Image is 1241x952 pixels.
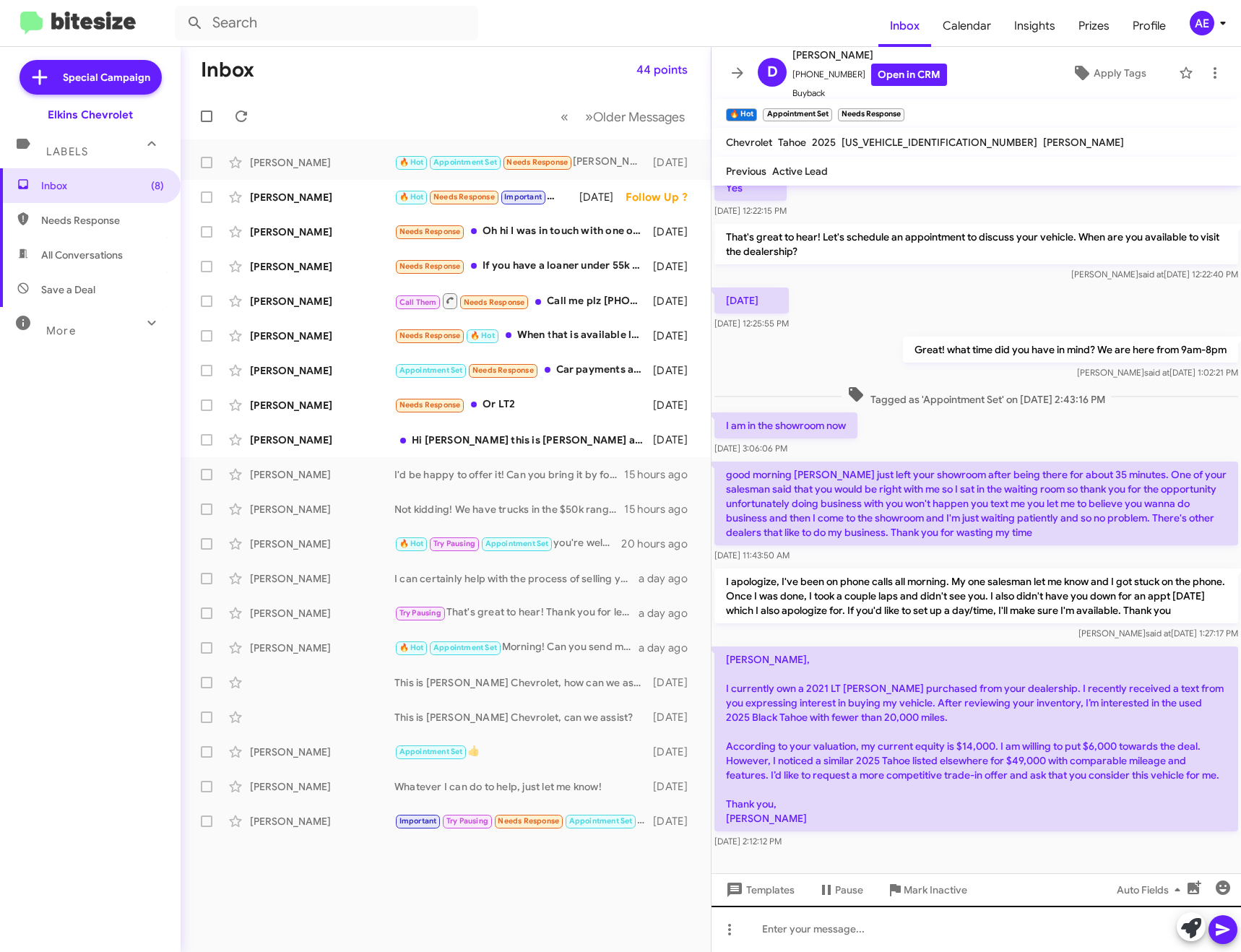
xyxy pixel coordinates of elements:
div: [DATE] [650,259,699,274]
p: Great! what time did you have in mind? We are here from 9am-8pm [903,337,1238,363]
button: Pause [806,877,875,903]
span: Calendar [931,5,1003,47]
div: 15 hours ago [624,467,699,482]
div: [PERSON_NAME] [250,190,394,204]
div: [DATE] [650,433,699,447]
p: Yes [714,175,787,201]
p: I am in the showroom now [714,412,857,438]
span: Needs Response [498,816,559,826]
small: Appointment Set [763,108,831,121]
div: [DATE] [650,363,699,378]
div: [DATE] [650,779,699,794]
div: Not kidding! We have trucks in the $50k range, want to set up a time to check them out? [394,502,624,516]
span: Active Lead [772,165,828,178]
div: [PERSON_NAME] [250,571,394,586]
button: Mark Inactive [875,877,979,903]
span: Important [504,192,542,202]
span: « [561,108,568,126]
p: good morning [PERSON_NAME] just left your showroom after being there for about 35 minutes. One of... [714,462,1238,545]
div: [PERSON_NAME], I currently own a 2021 LT [PERSON_NAME] purchased from your dealership. I recently... [394,154,650,170]
div: a day ago [639,571,699,586]
span: Needs Response [399,331,461,340]
span: 🔥 Hot [470,331,495,340]
span: Needs Response [399,400,461,410]
div: [PERSON_NAME] [250,398,394,412]
div: [PERSON_NAME] [250,363,394,378]
div: This is [PERSON_NAME] Chevrolet, how can we assist? [394,675,650,690]
span: Needs Response [399,227,461,236]
button: Next [576,102,693,131]
span: Appointment Set [433,643,497,652]
div: Whatever I can do to help, just let me know! [394,779,650,794]
span: 🔥 Hot [399,643,424,652]
span: Apply Tags [1094,60,1146,86]
div: a day ago [639,606,699,620]
div: AE [1190,11,1214,35]
span: [DATE] 2:12:12 PM [714,836,782,847]
h1: Inbox [201,59,254,82]
span: [DATE] 3:06:06 PM [714,443,787,454]
span: Special Campaign [63,70,150,85]
span: [US_VEHICLE_IDENTIFICATION_NUMBER] [842,136,1037,149]
span: [PERSON_NAME] [DATE] 1:27:17 PM [1078,628,1238,639]
div: [DATE] [650,155,699,170]
span: Important [399,816,437,826]
span: Needs Response [464,298,525,307]
div: [PERSON_NAME] [250,225,394,239]
span: Appointment Set [399,747,463,756]
a: Prizes [1067,5,1121,47]
div: [DATE] [579,190,626,204]
span: Mark Inactive [904,877,967,903]
div: [PERSON_NAME] [250,814,394,828]
span: Needs Response [472,365,534,375]
div: [PERSON_NAME] [250,329,394,343]
span: Appointment Set [433,157,497,167]
span: Inbox [41,178,164,193]
div: I'd be happy to offer it! Can you bring it by for an evaluation? [394,467,624,482]
span: Auto Fields [1117,877,1186,903]
span: Tahoe [778,136,806,149]
span: Needs Response [41,213,164,228]
span: (8) [151,178,164,193]
div: [DATE] [650,398,699,412]
button: Previous [552,102,577,131]
span: 2025 [812,136,836,149]
button: 44 points [625,57,699,83]
span: Chevrolet [726,136,772,149]
span: Pause [835,877,863,903]
div: [DATE] [650,710,699,724]
div: Call me plz [PHONE_NUMBER] [394,292,650,310]
div: [PERSON_NAME] [250,259,394,274]
span: Call Them [399,298,437,307]
span: Appointment Set [569,816,633,826]
div: [PERSON_NAME] [250,433,394,447]
div: Follow Up ? [626,190,699,204]
div: [PERSON_NAME] [250,779,394,794]
p: [DATE] [714,287,789,313]
a: Insights [1003,5,1067,47]
div: Or LT2 [394,397,650,413]
div: Car payments are outrageously high and I'm not interested in high car payments because I have bad... [394,362,650,378]
div: you're welcome [394,535,621,552]
span: [PHONE_NUMBER] [792,64,947,86]
div: I'm going to stop up around 1:30-2 and take a look in person. If we can make a deal, will I be ab... [394,813,650,829]
small: 🔥 Hot [726,108,757,121]
span: All Conversations [41,248,123,262]
span: Appointment Set [399,365,463,375]
span: Buyback [792,86,947,100]
div: [PERSON_NAME] [250,467,394,482]
div: [DATE] [650,745,699,759]
button: Apply Tags [1046,60,1172,86]
span: Profile [1121,5,1177,47]
span: [PERSON_NAME] [1043,136,1124,149]
span: [DATE] 12:22:15 PM [714,205,787,216]
div: 20 hours ago [621,537,699,551]
div: [DATE] [650,814,699,828]
nav: Page navigation example [553,102,693,131]
a: Special Campaign [20,60,162,95]
div: [PERSON_NAME] [250,641,394,655]
p: [PERSON_NAME], I currently own a 2021 LT [PERSON_NAME] purchased from your dealership. I recently... [714,646,1238,831]
input: Search [175,6,478,40]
